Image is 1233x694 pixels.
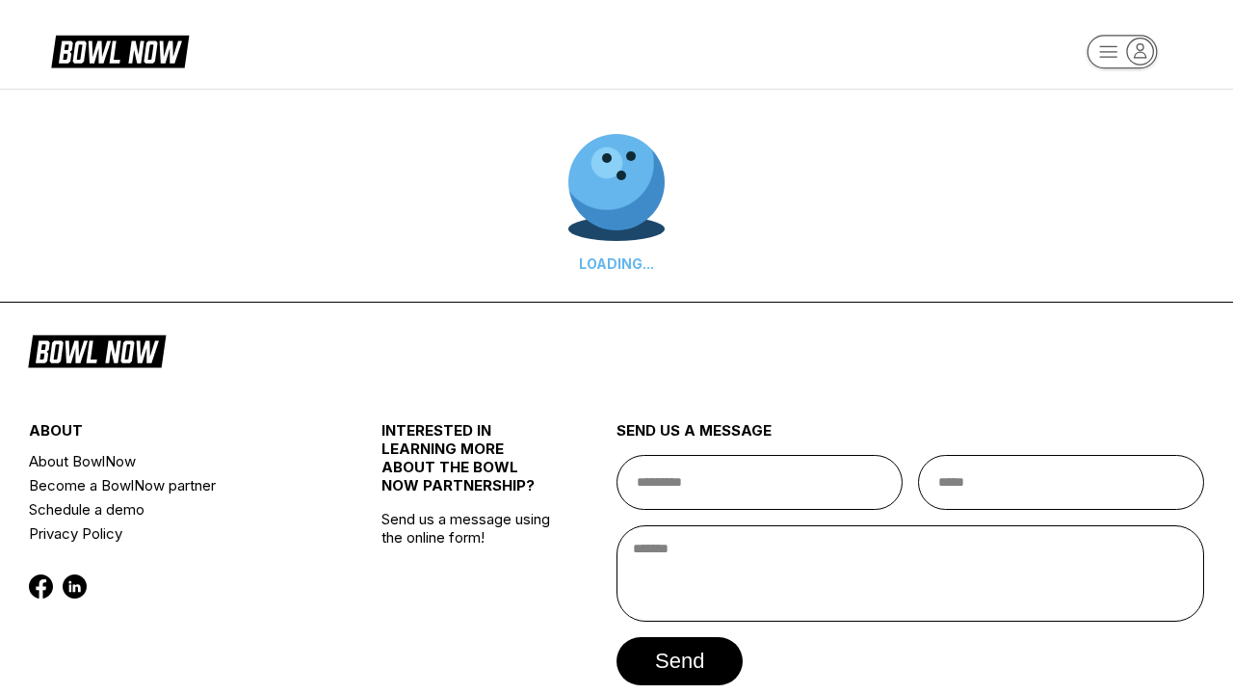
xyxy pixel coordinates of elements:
[29,449,323,473] a: About BowlNow
[568,255,665,272] div: LOADING...
[29,497,323,521] a: Schedule a demo
[29,421,323,449] div: about
[616,421,1204,455] div: send us a message
[29,473,323,497] a: Become a BowlNow partner
[29,521,323,546] a: Privacy Policy
[381,421,558,510] div: INTERESTED IN LEARNING MORE ABOUT THE BOWL NOW PARTNERSHIP?
[616,637,743,685] button: send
